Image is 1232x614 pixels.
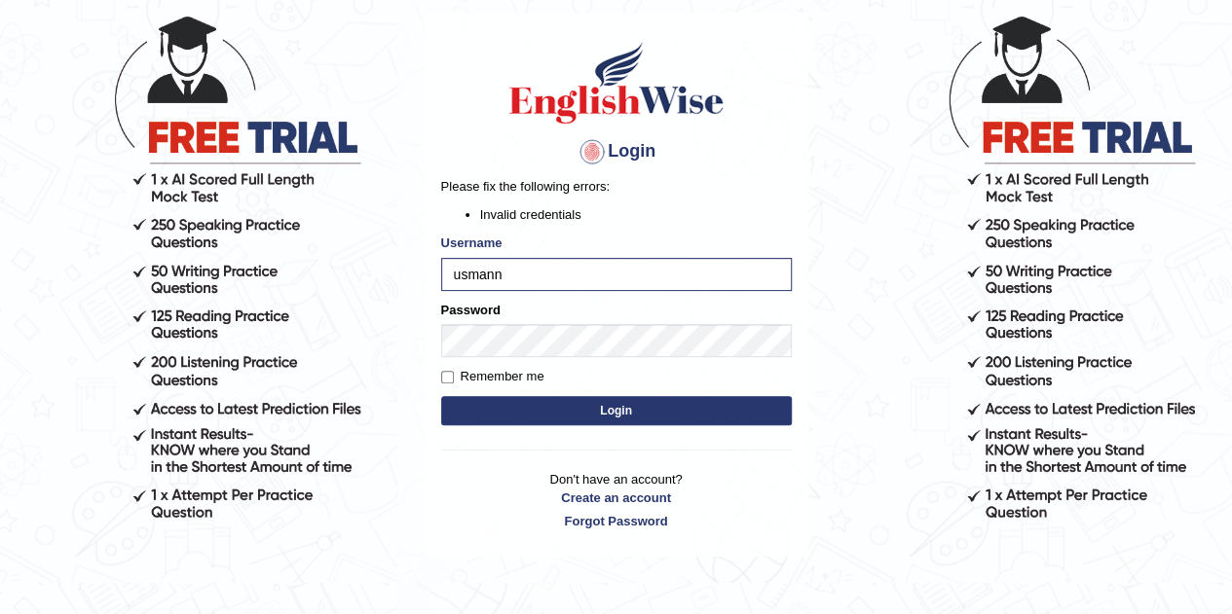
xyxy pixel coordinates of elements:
button: Login [441,396,792,425]
label: Remember me [441,367,544,386]
label: Username [441,234,503,252]
p: Don't have an account? [441,470,792,530]
h4: Login [441,136,792,167]
li: Invalid credentials [480,205,792,224]
input: Remember me [441,371,454,383]
a: Forgot Password [441,512,792,530]
label: Password [441,301,501,319]
p: Please fix the following errors: [441,177,792,196]
img: Logo of English Wise sign in for intelligent practice with AI [505,39,728,126]
a: Create an account [441,488,792,507]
